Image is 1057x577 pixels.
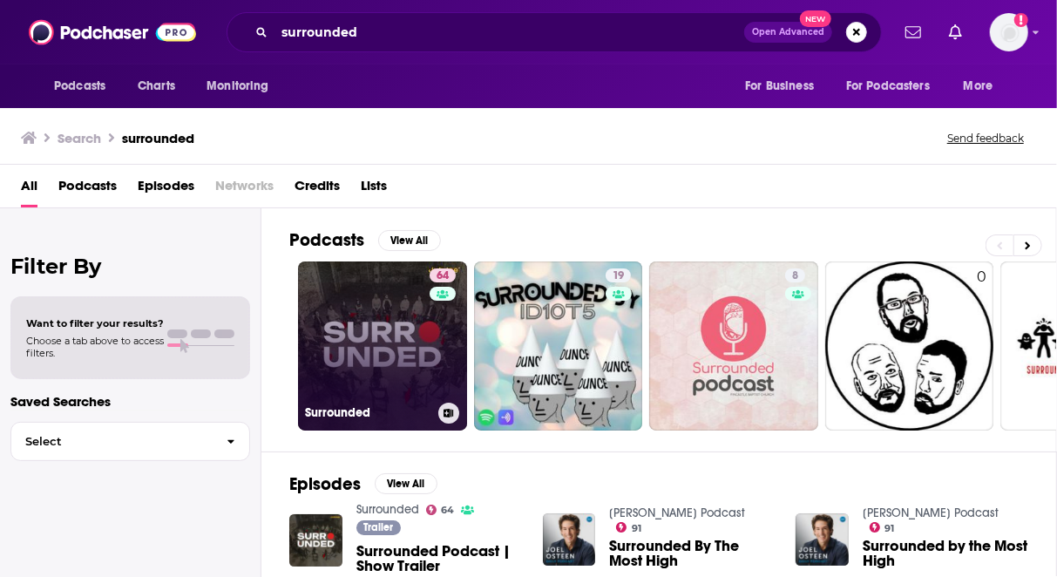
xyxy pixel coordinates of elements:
a: 19 [606,268,631,282]
a: Charts [126,70,186,103]
a: Show notifications dropdown [898,17,928,47]
span: More [964,74,993,98]
a: 8 [649,261,818,431]
svg: Add a profile image [1014,13,1028,27]
span: 91 [885,525,895,533]
a: Surrounded [356,502,419,517]
span: Networks [215,172,274,207]
span: Logged in as jprice115 [990,13,1028,51]
a: Show notifications dropdown [942,17,969,47]
a: All [21,172,37,207]
input: Search podcasts, credits, & more... [274,18,744,46]
button: open menu [194,70,291,103]
span: For Business [745,74,814,98]
h2: Filter By [10,254,250,279]
span: 8 [792,268,798,285]
h3: Surrounded [305,405,431,420]
span: Want to filter your results? [26,317,164,329]
span: Podcasts [54,74,105,98]
a: 19 [474,261,643,431]
img: User Profile [990,13,1028,51]
a: 0 [825,261,994,431]
button: Show profile menu [990,13,1028,51]
h3: surrounded [122,130,194,146]
img: Surrounded Podcast | Show Trailer [289,514,342,567]
a: 64Surrounded [298,261,467,431]
a: Episodes [138,172,194,207]
a: 64 [430,268,456,282]
a: Surrounded By The Most High [609,539,775,568]
a: Joel Osteen Podcast [863,506,999,520]
span: Monitoring [207,74,268,98]
a: 8 [785,268,805,282]
button: Send feedback [942,131,1029,146]
a: Surrounded by the Most High [863,539,1028,568]
div: Search podcasts, credits, & more... [227,12,882,52]
a: Credits [295,172,340,207]
span: New [800,10,831,27]
span: For Podcasters [846,74,930,98]
a: PodcastsView All [289,229,441,251]
button: Select [10,422,250,461]
a: 91 [616,522,641,533]
a: EpisodesView All [289,473,437,495]
img: Surrounded By The Most High [543,513,596,567]
span: Trailer [363,522,393,533]
span: Charts [138,74,175,98]
button: View All [375,473,437,494]
a: Lists [361,172,387,207]
span: 19 [613,268,624,285]
img: Surrounded by the Most High [796,513,849,567]
span: 91 [632,525,641,533]
a: Surrounded Podcast | Show Trailer [356,544,522,574]
span: Select [11,436,213,447]
button: Open AdvancedNew [744,22,832,43]
div: 0 [977,268,986,424]
a: 64 [426,505,455,515]
a: Joel Osteen Podcast [609,506,745,520]
img: Podchaser - Follow, Share and Rate Podcasts [29,16,196,49]
span: 64 [441,506,454,514]
h2: Podcasts [289,229,364,251]
a: Podcasts [58,172,117,207]
h2: Episodes [289,473,361,495]
button: open menu [952,70,1015,103]
button: View All [378,230,441,251]
span: 64 [437,268,449,285]
p: Saved Searches [10,393,250,410]
span: Open Advanced [752,28,824,37]
button: open menu [733,70,836,103]
a: 91 [870,522,895,533]
h3: Search [58,130,101,146]
button: open menu [835,70,955,103]
button: open menu [42,70,128,103]
span: Choose a tab above to access filters. [26,335,164,359]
